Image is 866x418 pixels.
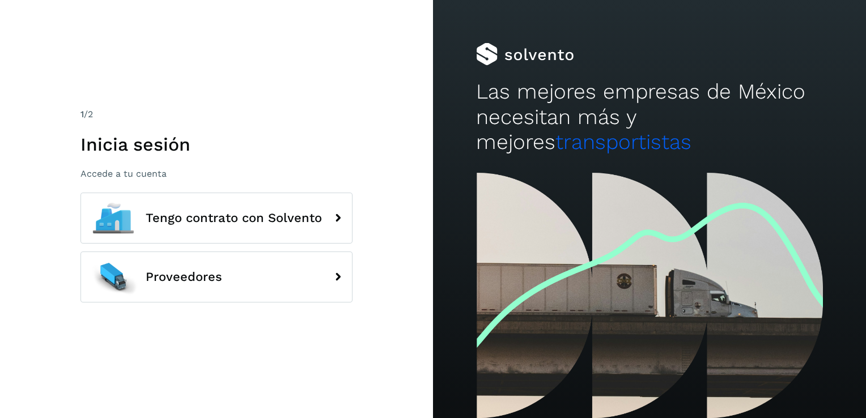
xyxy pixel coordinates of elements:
h1: Inicia sesión [80,134,353,155]
span: Tengo contrato con Solvento [146,211,322,225]
span: Proveedores [146,270,222,284]
button: Tengo contrato con Solvento [80,193,353,244]
div: /2 [80,108,353,121]
h2: Las mejores empresas de México necesitan más y mejores [476,79,822,155]
span: transportistas [555,130,691,154]
p: Accede a tu cuenta [80,168,353,179]
span: 1 [80,109,84,120]
button: Proveedores [80,251,353,302]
